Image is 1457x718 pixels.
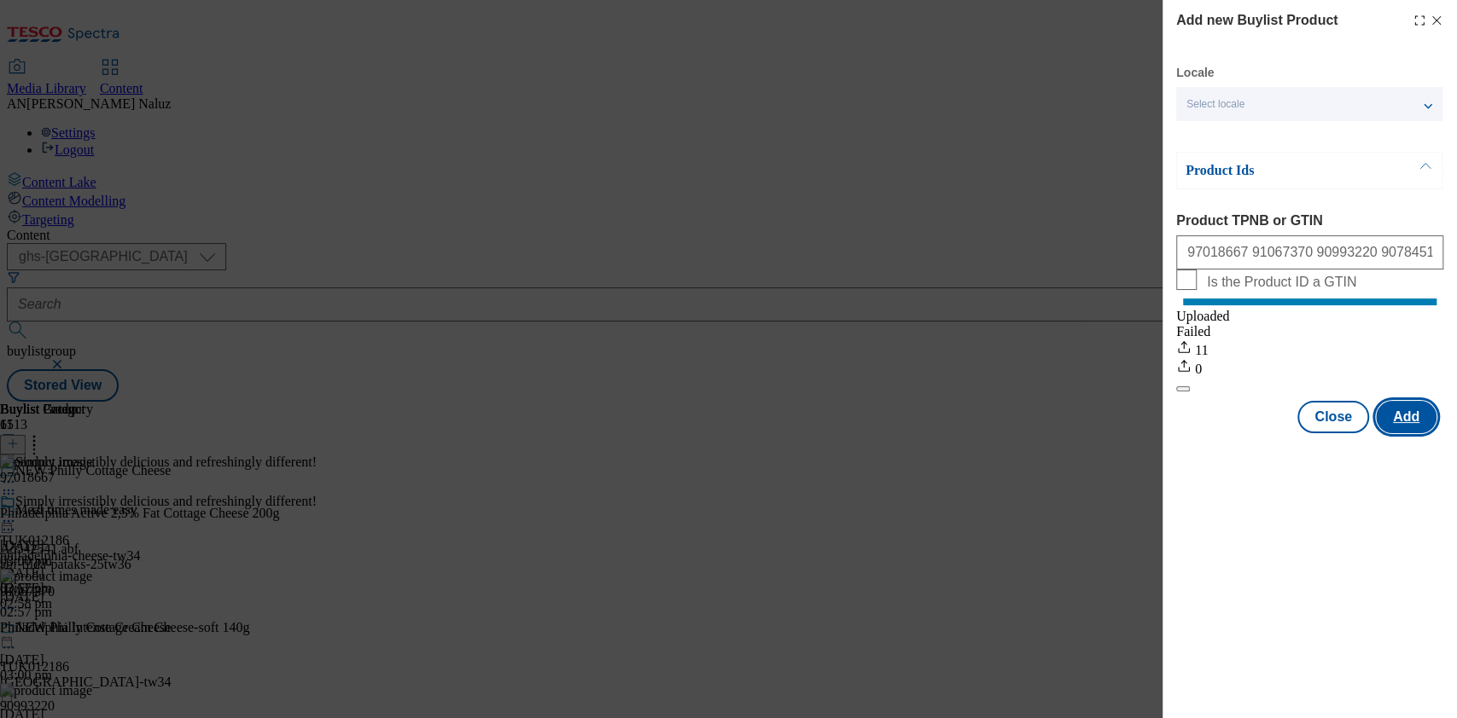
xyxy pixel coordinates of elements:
[1176,235,1443,269] input: Enter 1 or 20 space separated Product TPNB or GTIN
[1176,358,1443,377] div: 0
[1176,213,1443,229] label: Product TPNB or GTIN
[1186,162,1365,179] p: Product Ids
[1297,401,1369,433] button: Close
[1176,339,1443,358] div: 11
[1176,309,1443,324] div: Uploaded
[1176,87,1442,121] button: Select locale
[1186,98,1244,111] span: Select locale
[1176,10,1338,31] h4: Add new Buylist Product
[1176,324,1443,339] div: Failed
[1376,401,1437,433] button: Add
[1207,275,1356,290] span: Is the Product ID a GTIN
[1176,68,1214,78] label: Locale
